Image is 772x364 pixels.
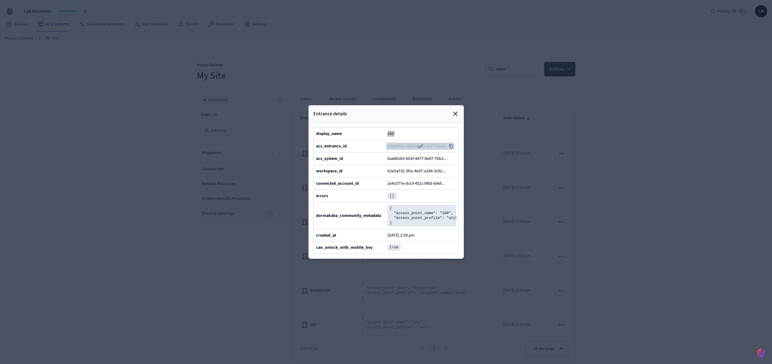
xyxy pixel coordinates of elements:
button: 2e41577e-dcc9-451c-9f6d-b9ef... [386,180,451,187]
p: [DATE] 2:59 pm [387,233,415,238]
b: dormakaba_community_metadata [316,213,381,219]
b: connected_account_id [316,180,359,187]
button: 14ed155a-2bbd-4026-9e77-5ba1... [386,143,454,150]
img: SeamLogoGradient.69752ec5.svg [757,348,765,358]
b: can_unlock_with_mobile_key [316,244,373,251]
b: errors [316,193,328,199]
b: acs_entrance_id [316,143,347,149]
pre: true [387,244,401,251]
button: 6aa881b5-b01f-4477-8e87-7bb2... [386,155,453,162]
span: 100 [387,131,394,137]
b: created_at [316,232,336,238]
b: acs_system_id [316,156,343,162]
button: b2e5a732-3fce-4e57-a294-3c92... [386,167,452,175]
b: display_name [316,131,342,137]
pre: { "access_point_name": "100", "access_point_profile": "unit" } [387,205,456,227]
b: workspace_id [316,168,342,174]
pre: [] [387,192,396,200]
p: Entrance details [313,110,347,117]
